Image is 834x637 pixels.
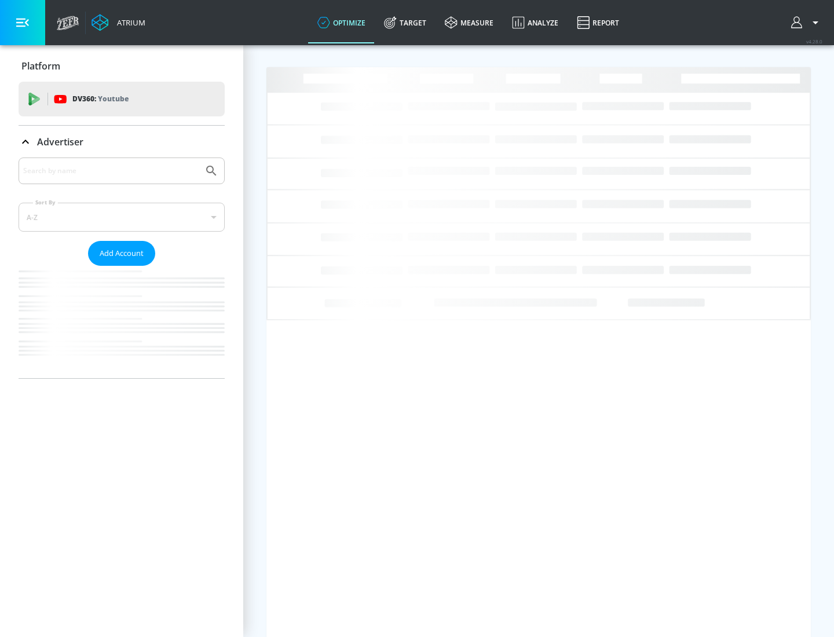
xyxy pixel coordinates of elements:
div: Platform [19,50,225,82]
a: Report [568,2,628,43]
a: Atrium [92,14,145,31]
p: Platform [21,60,60,72]
p: DV360: [72,93,129,105]
input: Search by name [23,163,199,178]
a: measure [436,2,503,43]
div: Advertiser [19,126,225,158]
a: Analyze [503,2,568,43]
span: v 4.28.0 [806,38,822,45]
button: Add Account [88,241,155,266]
div: A-Z [19,203,225,232]
nav: list of Advertiser [19,266,225,378]
div: DV360: Youtube [19,82,225,116]
div: Atrium [112,17,145,28]
p: Advertiser [37,136,83,148]
span: Add Account [100,247,144,260]
a: Target [375,2,436,43]
a: optimize [308,2,375,43]
label: Sort By [33,199,58,206]
div: Advertiser [19,158,225,378]
p: Youtube [98,93,129,105]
